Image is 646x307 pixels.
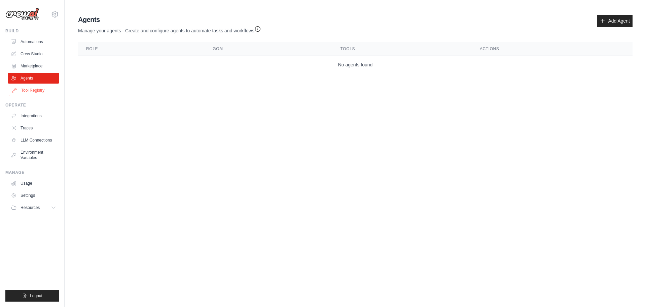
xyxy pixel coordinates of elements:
[8,190,59,201] a: Settings
[21,205,40,210] span: Resources
[8,61,59,71] a: Marketplace
[5,170,59,175] div: Manage
[8,178,59,189] a: Usage
[8,111,59,121] a: Integrations
[78,42,205,56] th: Role
[78,15,261,24] h2: Agents
[8,36,59,47] a: Automations
[8,147,59,163] a: Environment Variables
[78,56,633,74] td: No agents found
[8,49,59,59] a: Crew Studio
[5,8,39,21] img: Logo
[5,290,59,302] button: Logout
[78,24,261,34] p: Manage your agents - Create and configure agents to automate tasks and workflows
[205,42,332,56] th: Goal
[472,42,633,56] th: Actions
[9,85,60,96] a: Tool Registry
[332,42,472,56] th: Tools
[8,202,59,213] button: Resources
[5,102,59,108] div: Operate
[30,293,42,299] span: Logout
[8,73,59,84] a: Agents
[8,123,59,133] a: Traces
[8,135,59,146] a: LLM Connections
[597,15,633,27] a: Add Agent
[5,28,59,34] div: Build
